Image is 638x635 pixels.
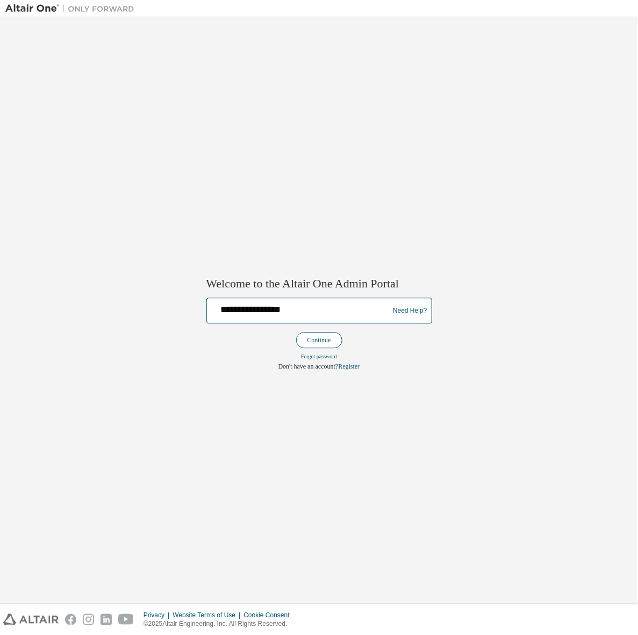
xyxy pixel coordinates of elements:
[243,611,296,619] div: Cookie Consent
[144,619,296,629] p: © 2025 Altair Engineering, Inc. All Rights Reserved.
[173,611,243,619] div: Website Terms of Use
[296,333,342,349] button: Continue
[3,614,59,625] img: altair_logo.svg
[301,354,337,360] a: Forgot password
[5,3,140,14] img: Altair One
[118,614,134,625] img: youtube.svg
[83,614,94,625] img: instagram.svg
[144,611,173,619] div: Privacy
[278,363,339,371] span: Don't have an account?
[338,363,360,371] a: Register
[206,276,432,291] h2: Welcome to the Altair One Admin Portal
[101,614,112,625] img: linkedin.svg
[65,614,76,625] img: facebook.svg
